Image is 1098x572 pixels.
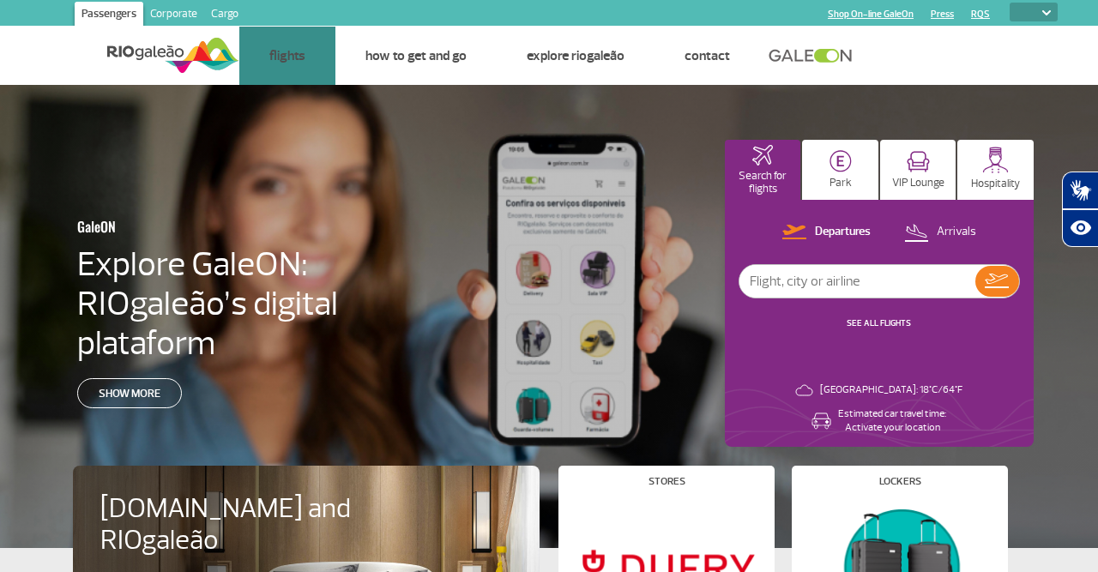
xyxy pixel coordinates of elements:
[937,224,976,240] p: Arrivals
[982,147,1009,173] img: hospitality.svg
[830,150,852,172] img: carParkingHome.svg
[649,477,685,486] h4: Stores
[971,9,990,20] a: RQS
[1062,209,1098,247] button: Abrir recursos assistivos.
[957,140,1034,200] button: Hospitality
[733,170,793,196] p: Search for flights
[880,140,956,200] button: VIP Lounge
[77,244,448,363] h4: Explore GaleON: RIOgaleão’s digital plataform
[100,493,373,557] h4: [DOMAIN_NAME] and RIOgaleão
[143,2,204,29] a: Corporate
[842,316,916,330] button: SEE ALL FLIGHTS
[830,177,852,190] p: Park
[777,221,876,244] button: Departures
[77,208,364,244] h3: GaleON
[879,477,921,486] h4: Lockers
[739,265,975,298] input: Flight, city or airline
[828,9,914,20] a: Shop On-line GaleOn
[815,224,871,240] p: Departures
[838,407,946,435] p: Estimated car travel time: Activate your location
[802,140,878,200] button: Park
[1062,172,1098,247] div: Plugin de acessibilidade da Hand Talk.
[752,145,773,166] img: airplaneHomeActive.svg
[77,378,182,408] a: Show more
[907,151,930,172] img: vipRoom.svg
[892,177,944,190] p: VIP Lounge
[847,317,911,328] a: SEE ALL FLIGHTS
[899,221,981,244] button: Arrivals
[725,140,801,200] button: Search for flights
[75,2,143,29] a: Passengers
[685,47,730,64] a: Contact
[204,2,245,29] a: Cargo
[527,47,624,64] a: Explore RIOgaleão
[269,47,305,64] a: Flights
[820,383,962,397] p: [GEOGRAPHIC_DATA]: 18°C/64°F
[365,47,467,64] a: How to get and go
[931,9,954,20] a: Press
[1062,172,1098,209] button: Abrir tradutor de língua de sinais.
[971,178,1020,190] p: Hospitality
